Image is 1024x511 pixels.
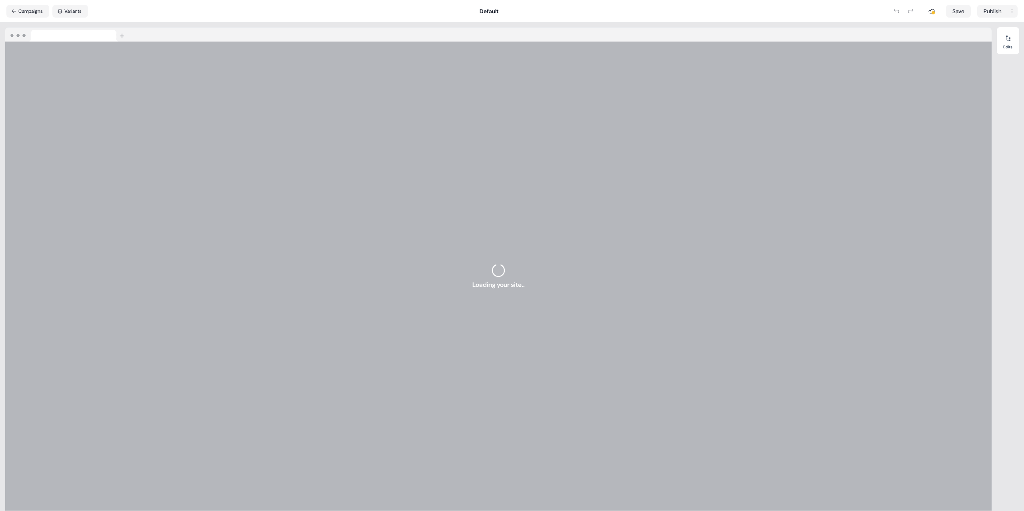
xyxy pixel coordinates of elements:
div: Default [480,7,498,15]
span: Loading your site.. [472,280,525,290]
button: Publish [977,5,1006,18]
button: Save [946,5,971,18]
button: Edits [997,32,1019,50]
button: Variants [52,5,88,18]
img: Browser topbar [5,28,128,42]
button: Campaigns [6,5,49,18]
